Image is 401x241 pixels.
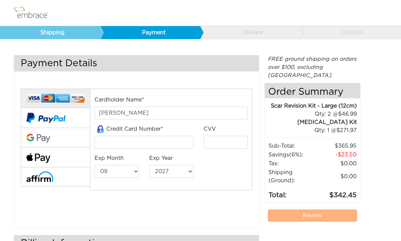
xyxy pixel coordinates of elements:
label: Exp Year [149,154,173,162]
div: Scar Revision Kit - Large (12cm) [265,102,357,110]
h3: Payment Details [14,55,259,71]
a: Confirm [300,26,400,39]
span: 271.97 [336,128,357,133]
label: CVV [204,125,216,133]
span: 46.99 [338,111,357,117]
label: Exp Month [94,154,124,162]
img: credit-cards.png [27,92,85,104]
img: Google-Pay-Logo.svg [27,134,50,143]
div: 1 @ [273,126,357,134]
td: 342.45 [317,185,357,201]
td: 23.50 [317,150,357,159]
div: [MEDICAL_DATA] Kit [265,118,357,126]
td: Tax: [268,159,317,168]
h4: Order Summary [265,83,360,98]
a: Review [200,26,300,39]
td: Total: [268,185,317,201]
a: Payment [100,26,200,39]
label: Cardholder Name* [94,96,144,104]
td: $0.00 [317,168,357,185]
a: Review [268,209,357,222]
label: Credit Card Number* [94,125,163,133]
img: fullApplePay.png [27,153,50,163]
td: Savings : [268,150,317,159]
div: FREE ground shipping on orders over $100, excluding [GEOGRAPHIC_DATA]. [264,55,361,79]
img: paypal-v2.png [27,108,66,128]
td: Sub-Total: [268,142,317,150]
img: amazon-lock.png [94,125,106,133]
td: Shipping (Ground): [268,168,317,185]
td: 365.95 [317,142,357,150]
td: 0.00 [317,159,357,168]
span: (6%) [289,152,302,157]
img: affirm-logo.svg [27,171,53,182]
img: logo.png [12,4,56,21]
div: 2 @ [273,110,357,118]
